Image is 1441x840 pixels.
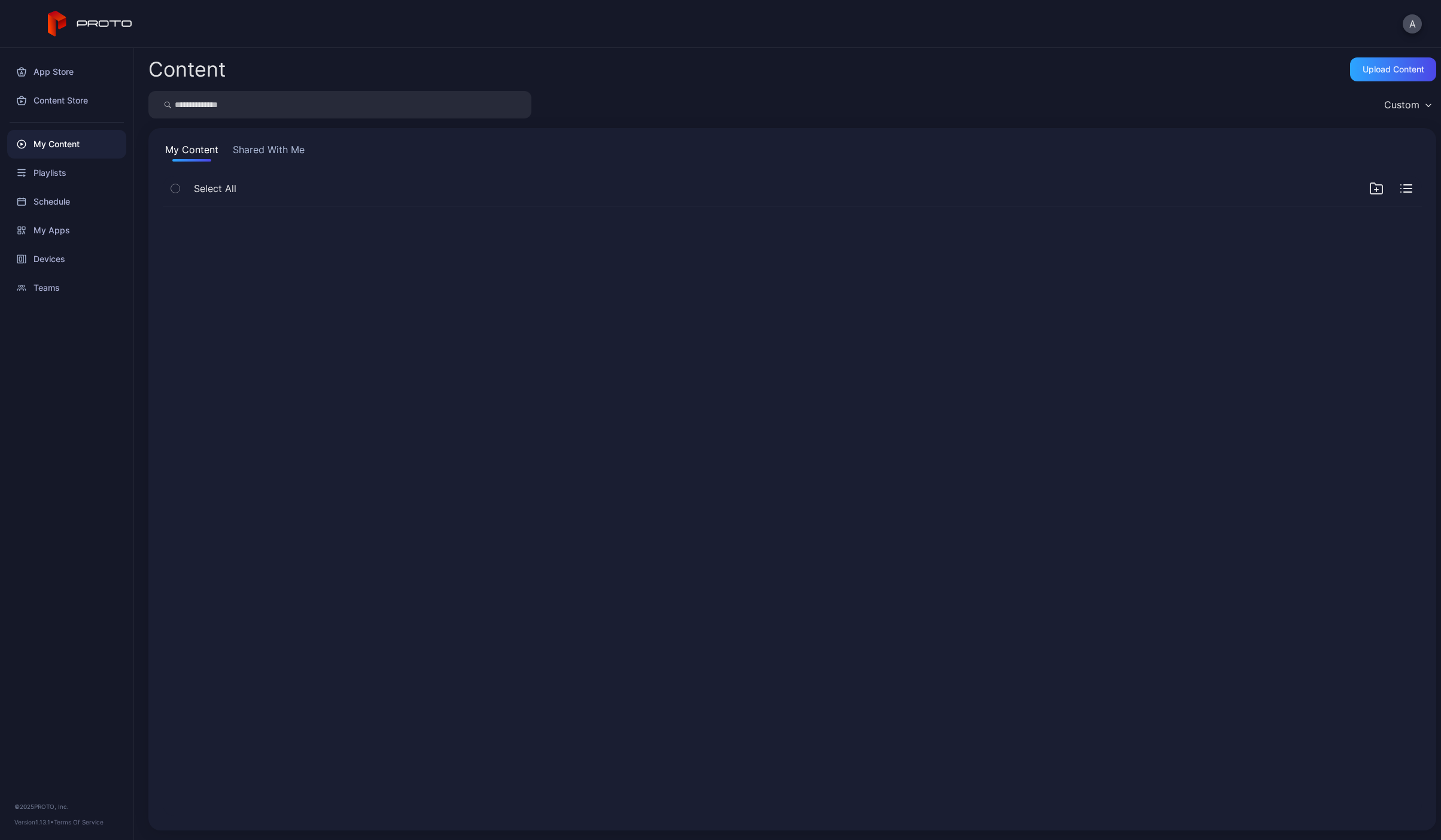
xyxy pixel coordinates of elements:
[7,187,126,216] a: Schedule
[7,57,126,86] a: App Store
[14,818,54,826] span: Version 1.13.1 •
[7,273,126,302] a: Teams
[194,181,236,196] span: Select All
[163,142,221,162] button: My Content
[148,59,226,80] div: Content
[54,818,104,826] a: Terms Of Service
[1378,91,1436,118] button: Custom
[1350,57,1436,81] button: Upload Content
[1403,14,1422,34] button: A
[1384,99,1419,111] div: Custom
[7,130,126,159] a: My Content
[7,245,126,273] a: Devices
[7,159,126,187] a: Playlists
[1363,65,1424,74] div: Upload Content
[230,142,307,162] button: Shared With Me
[14,802,119,811] div: © 2025 PROTO, Inc.
[7,216,126,245] a: My Apps
[7,86,126,115] a: Content Store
